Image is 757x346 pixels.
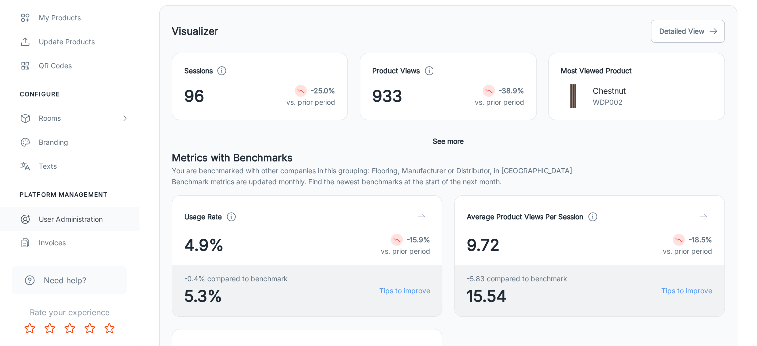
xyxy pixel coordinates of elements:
[184,65,213,76] h4: Sessions
[372,84,402,108] span: 933
[661,285,712,296] a: Tips to improve
[429,132,468,150] button: See more
[286,97,335,108] p: vs. prior period
[372,65,420,76] h4: Product Views
[184,211,222,222] h4: Usage Rate
[20,318,40,338] button: Rate 1 star
[172,150,725,165] h5: Metrics with Benchmarks
[467,211,583,222] h4: Average Product Views Per Session
[561,84,585,108] img: Chestnut
[651,20,725,43] button: Detailed View
[60,318,80,338] button: Rate 3 star
[39,60,129,71] div: QR Codes
[381,246,430,257] p: vs. prior period
[663,246,712,257] p: vs. prior period
[593,85,626,97] p: Chestnut
[172,24,218,39] h5: Visualizer
[184,84,204,108] span: 96
[39,137,129,148] div: Branding
[39,237,129,248] div: Invoices
[39,36,129,47] div: Update Products
[184,273,288,284] span: -0.4% compared to benchmark
[100,318,119,338] button: Rate 5 star
[311,86,335,95] strong: -25.0%
[561,65,712,76] h4: Most Viewed Product
[467,273,567,284] span: -5.83 compared to benchmark
[467,233,500,257] span: 9.72
[689,235,712,244] strong: -18.5%
[467,284,567,308] span: 15.54
[407,235,430,244] strong: -15.9%
[39,161,129,172] div: Texts
[80,318,100,338] button: Rate 4 star
[184,284,288,308] span: 5.3%
[499,86,524,95] strong: -38.9%
[593,97,626,108] p: WDP002
[475,97,524,108] p: vs. prior period
[184,233,224,257] span: 4.9%
[379,285,430,296] a: Tips to improve
[8,306,131,318] p: Rate your experience
[39,113,121,124] div: Rooms
[44,274,86,286] span: Need help?
[39,12,129,23] div: My Products
[40,318,60,338] button: Rate 2 star
[39,214,129,225] div: User Administration
[172,165,725,176] p: You are benchmarked with other companies in this grouping: Flooring, Manufacturer or Distributor,...
[172,176,725,187] p: Benchmark metrics are updated monthly. Find the newest benchmarks at the start of the next month.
